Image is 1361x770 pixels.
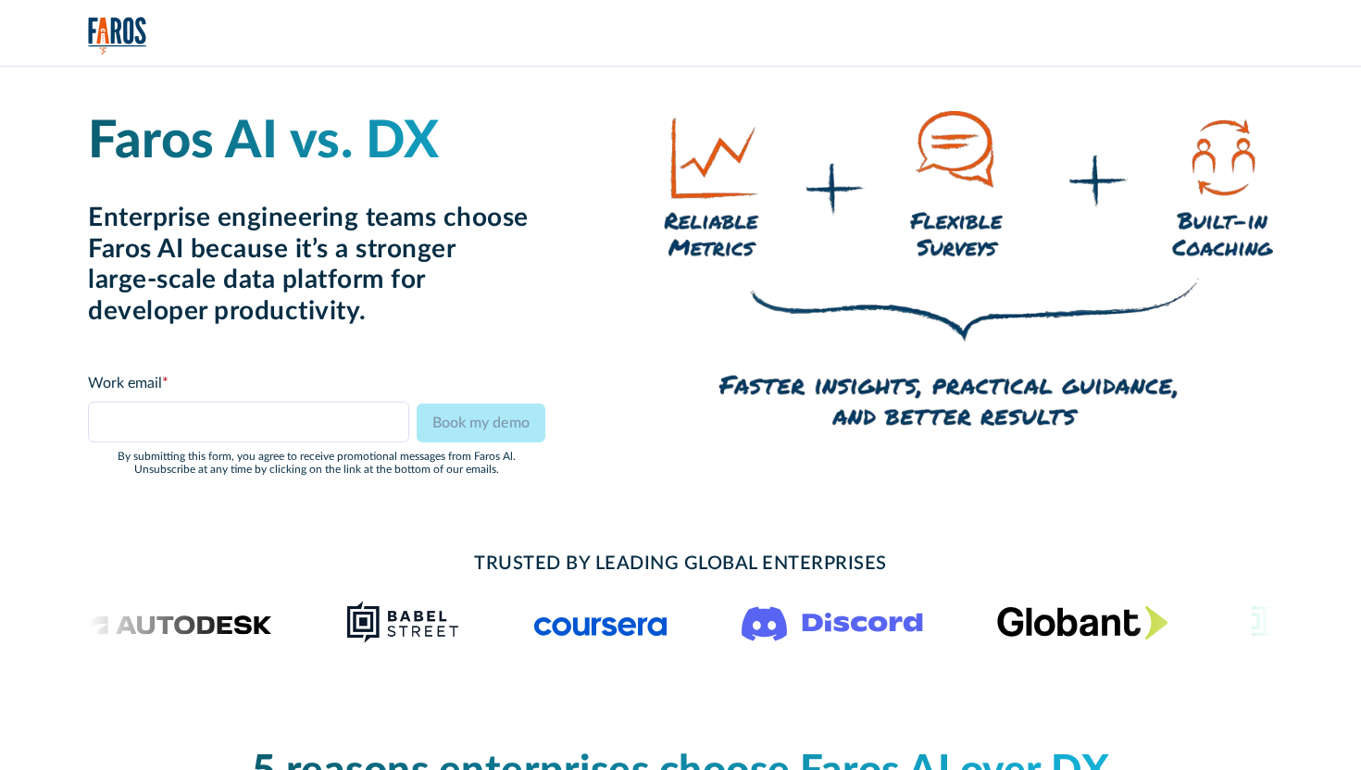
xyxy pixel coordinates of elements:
[88,203,545,327] h2: Enterprise engineering teams choose Faros AI because it’s a stronger large-scale data platform fo...
[88,372,409,394] div: Work email
[742,602,923,641] img: Logo of the communication platform Discord.
[664,111,1273,434] img: A hand drawing on a white board, detailing how Faros empowers faster insights, practical guidance...
[88,17,147,55] img: Logo of the analytics and reporting company Faros.
[88,372,545,477] form: Email Form
[346,600,460,644] img: Babel Street logo png
[88,111,545,173] h1: Faros AI vs. DX
[997,605,1168,640] img: Globant's logo
[534,607,668,637] img: Logo of the online learning platform Coursera.
[80,610,272,635] img: Logo of the design software company Autodesk.
[88,450,545,477] div: By submitting this form, you agree to receive promotional messages from Faros Al. Unsubscribe at ...
[88,17,147,55] a: home
[236,550,1125,577] h2: TRUSTED BY LEADING GLOBAL ENTERPRISES
[417,404,545,442] input: Book my demo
